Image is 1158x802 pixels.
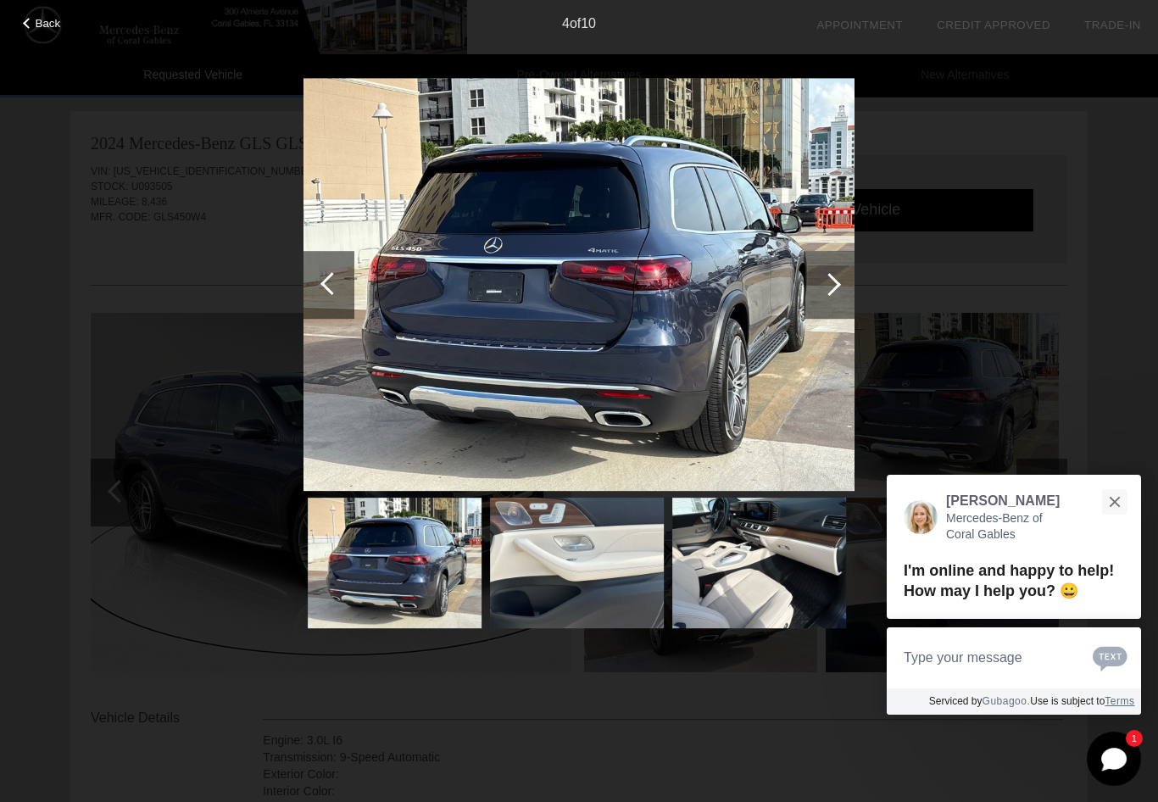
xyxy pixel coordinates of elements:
[887,627,1141,688] textarea: Type your message
[1088,638,1133,677] button: Chat with SMS
[937,19,1050,31] a: Credit Approved
[1087,732,1141,786] svg: Start Chat
[1096,483,1133,520] button: Close
[904,561,1114,599] span: I'm online and happy to help! How may I help you? 😀
[1084,19,1141,31] a: Trade-In
[308,498,482,628] img: image.aspx
[562,16,570,31] span: 4
[1093,644,1127,671] svg: Text
[490,498,664,628] img: image.aspx
[946,492,1060,510] p: [PERSON_NAME]
[36,17,61,30] span: Back
[1132,734,1137,742] span: 1
[983,695,1031,707] a: Gubagoo.
[1087,732,1141,786] button: Toggle Chat Window
[887,475,1141,715] div: Close[PERSON_NAME]Mercedes-Benz of Coral GablesI'm online and happy to help! How may I help you? ...
[1030,695,1105,707] span: Use is subject to
[672,498,846,628] img: image.aspx
[929,695,983,707] span: Serviced by
[581,16,596,31] span: 10
[946,510,1060,543] p: Mercedes-Benz of Coral Gables
[303,78,855,492] img: image.aspx
[1105,695,1134,707] a: Terms
[816,19,903,31] a: Appointment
